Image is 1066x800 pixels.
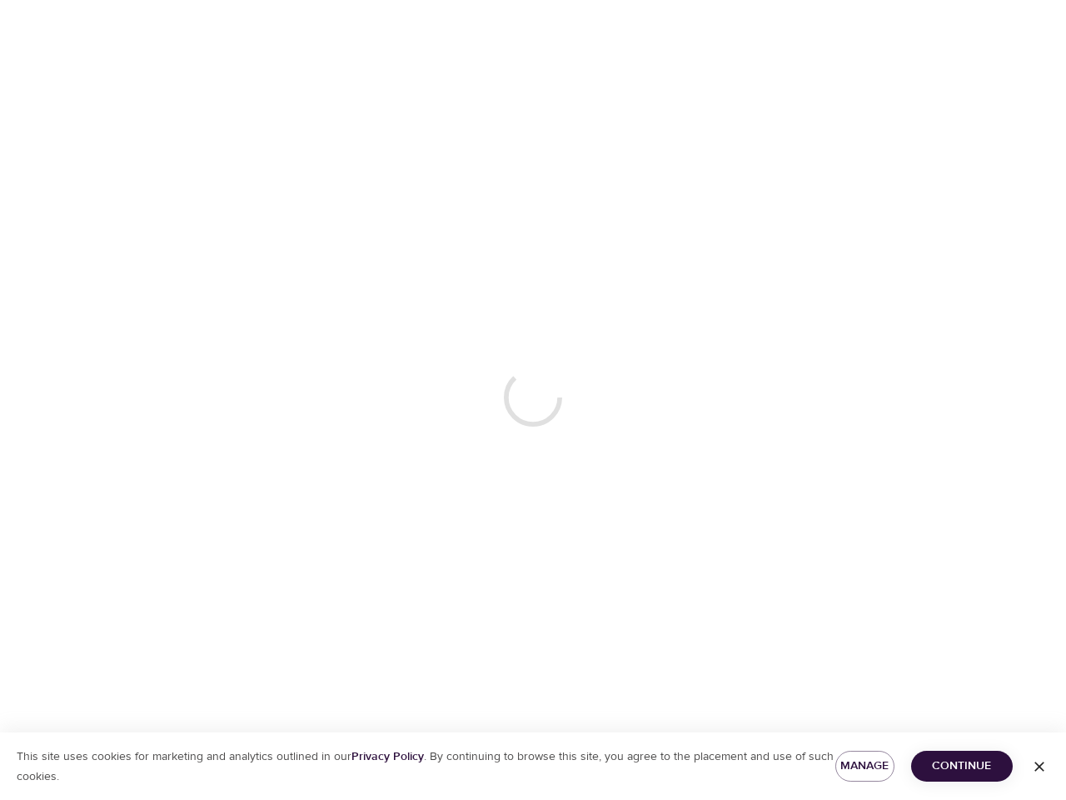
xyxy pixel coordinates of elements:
[849,756,881,777] span: Manage
[835,751,894,782] button: Manage
[351,749,424,764] a: Privacy Policy
[924,756,999,777] span: Continue
[911,751,1013,782] button: Continue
